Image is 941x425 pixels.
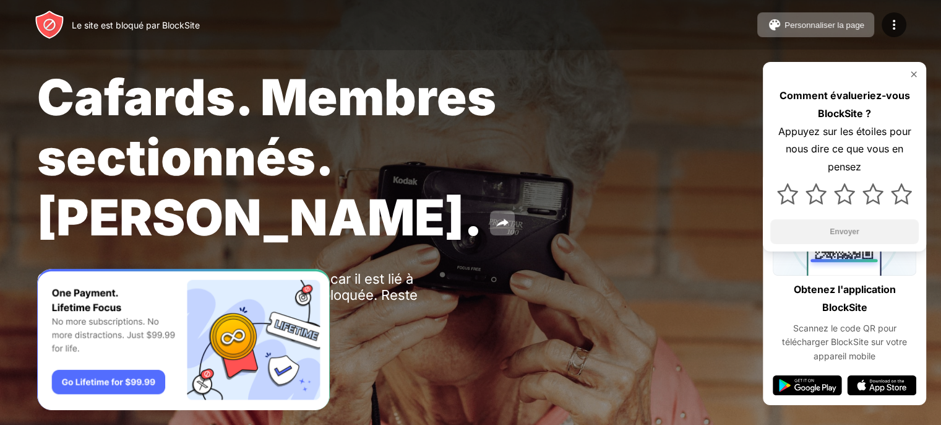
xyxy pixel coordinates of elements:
font: Le site est bloqué par BlockSite [72,20,200,30]
font: Comment évalueriez-vous BlockSite ? [780,89,910,120]
font: Cafards. Membres sectionnés. [PERSON_NAME]. [37,67,496,247]
img: share.svg [495,216,510,230]
img: star.svg [777,183,798,204]
font: Appuyez sur les étoiles pour nous dire ce que vous en pensez [778,125,911,173]
img: menu-icon.svg [887,17,901,32]
img: star.svg [834,183,855,204]
button: Envoyer [770,219,919,244]
button: Personnaliser la page [757,12,874,37]
img: star.svg [862,183,883,204]
img: header-logo.svg [35,10,64,40]
iframe: Banner [37,269,330,411]
font: Oups ! [DOMAIN_NAME] n'est pas disponible car il est lié à l'adulte qui est une catégorie que vou... [37,271,418,319]
img: star.svg [806,183,827,204]
img: rate-us-close.svg [909,69,919,79]
font: Envoyer [830,227,859,236]
img: star.svg [891,183,912,204]
font: Personnaliser la page [784,20,864,30]
img: pallet.svg [767,17,782,32]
